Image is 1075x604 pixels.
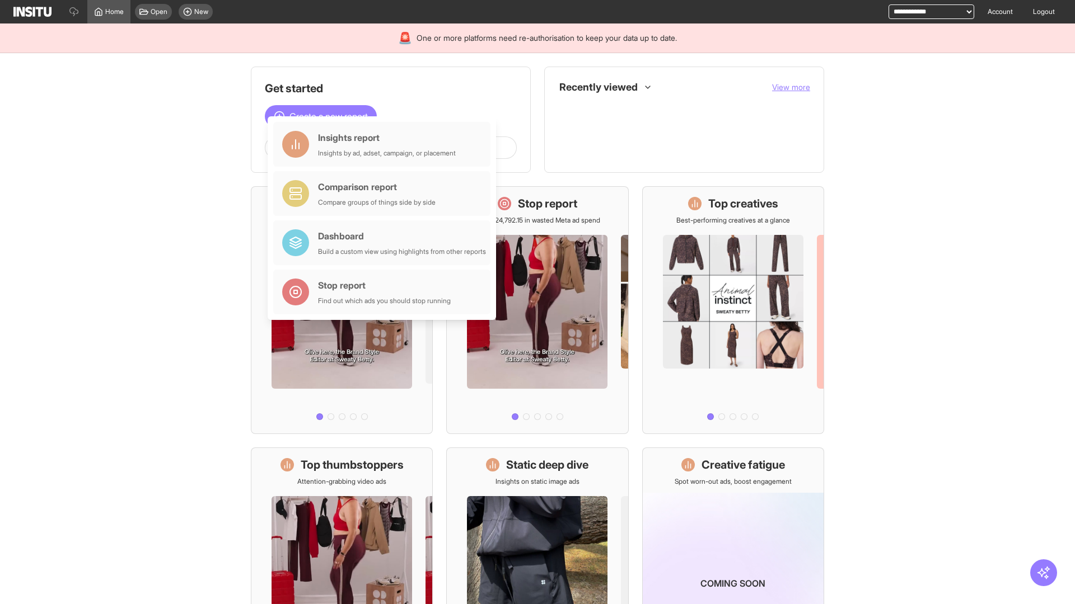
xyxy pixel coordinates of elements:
[297,477,386,486] p: Attention-grabbing video ads
[772,82,810,92] span: View more
[496,477,579,486] p: Insights on static image ads
[301,457,404,473] h1: Top thumbstoppers
[518,196,577,211] h1: Stop report
[772,82,810,93] button: View more
[642,186,824,434] a: Top creativesBest-performing creatives at a glance
[506,457,588,473] h1: Static deep dive
[475,216,600,225] p: Save £24,792.15 in wasted Meta ad spend
[318,247,486,256] div: Build a custom view using highlights from other reports
[13,7,52,17] img: Logo
[318,180,436,194] div: Comparison report
[318,229,486,243] div: Dashboard
[318,131,456,144] div: Insights report
[318,296,451,305] div: Find out which ads you should stop running
[446,186,628,434] a: Stop reportSave £24,792.15 in wasted Meta ad spend
[417,32,677,44] span: One or more platforms need re-authorisation to keep your data up to date.
[151,7,167,16] span: Open
[105,7,124,16] span: Home
[251,186,433,434] a: What's live nowSee all active ads instantly
[289,110,368,123] span: Create a new report
[265,105,377,128] button: Create a new report
[708,196,778,211] h1: Top creatives
[318,279,451,292] div: Stop report
[265,81,517,96] h1: Get started
[318,149,456,158] div: Insights by ad, adset, campaign, or placement
[398,30,412,46] div: 🚨
[194,7,208,16] span: New
[676,216,790,225] p: Best-performing creatives at a glance
[318,198,436,207] div: Compare groups of things side by side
